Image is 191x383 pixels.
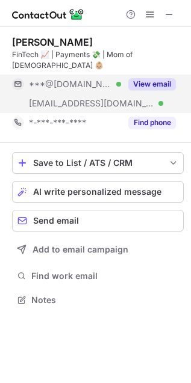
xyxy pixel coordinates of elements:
button: save-profile-one-click [12,152,184,174]
img: ContactOut v5.3.10 [12,7,84,22]
button: Add to email campaign [12,239,184,260]
button: Send email [12,210,184,231]
button: Reveal Button [128,78,176,90]
div: [PERSON_NAME] [12,36,93,48]
button: Reveal Button [128,117,176,129]
span: Notes [31,295,179,305]
span: ***@[DOMAIN_NAME] [29,79,112,90]
button: Find work email [12,268,184,284]
div: Save to List / ATS / CRM [33,158,163,168]
button: AI write personalized message [12,181,184,203]
span: Add to email campaign [33,245,128,254]
button: Notes [12,292,184,308]
span: [EMAIL_ADDRESS][DOMAIN_NAME] [29,98,154,109]
span: Send email [33,216,79,225]
span: AI write personalized message [33,187,161,197]
span: Find work email [31,271,179,281]
div: FinTech 📈 | Payments 💸 | Mom of [DEMOGRAPHIC_DATA] 👶🏼 [12,49,184,71]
